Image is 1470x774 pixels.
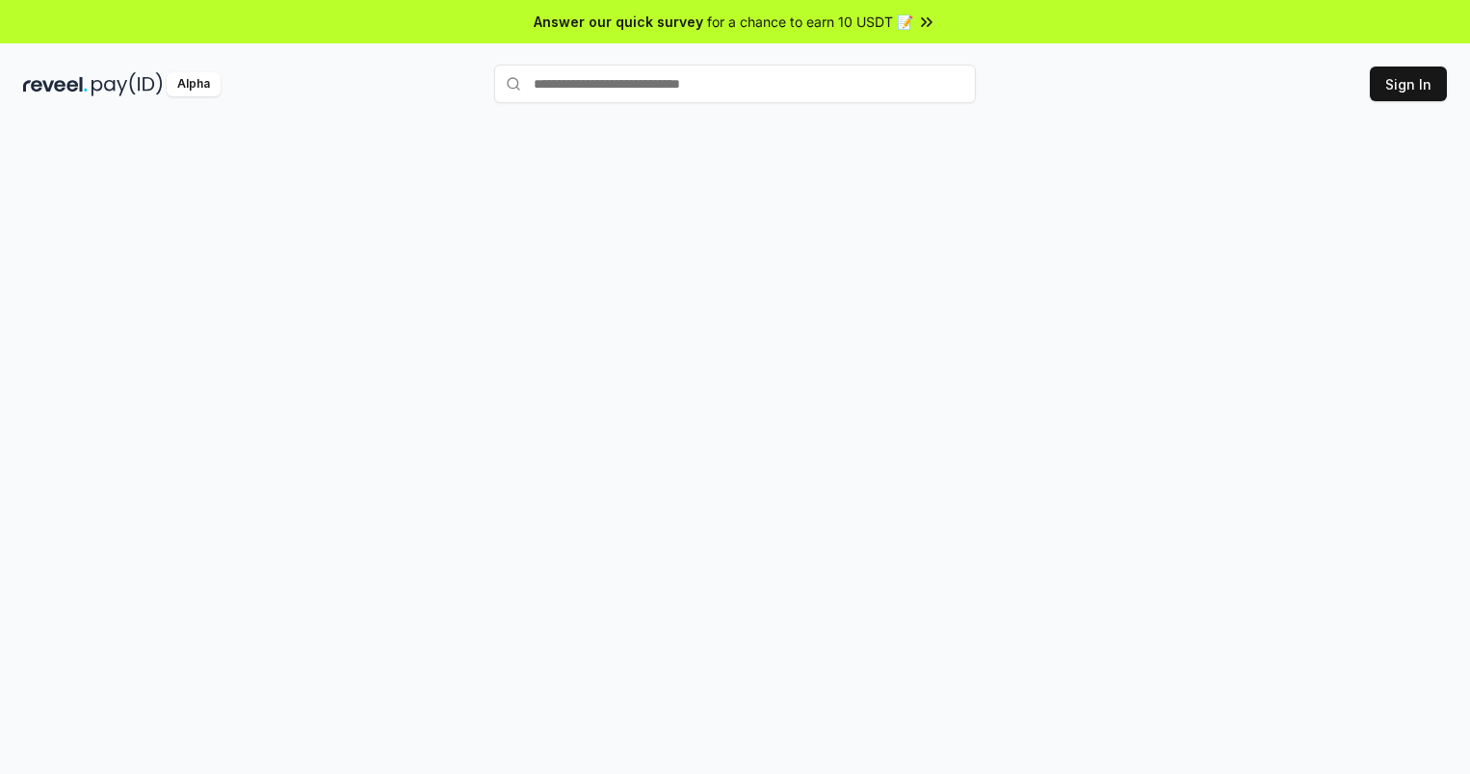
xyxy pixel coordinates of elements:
div: Alpha [167,72,221,96]
span: Answer our quick survey [534,12,703,32]
button: Sign In [1370,67,1447,101]
img: pay_id [92,72,163,96]
span: for a chance to earn 10 USDT 📝 [707,12,913,32]
img: reveel_dark [23,72,88,96]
